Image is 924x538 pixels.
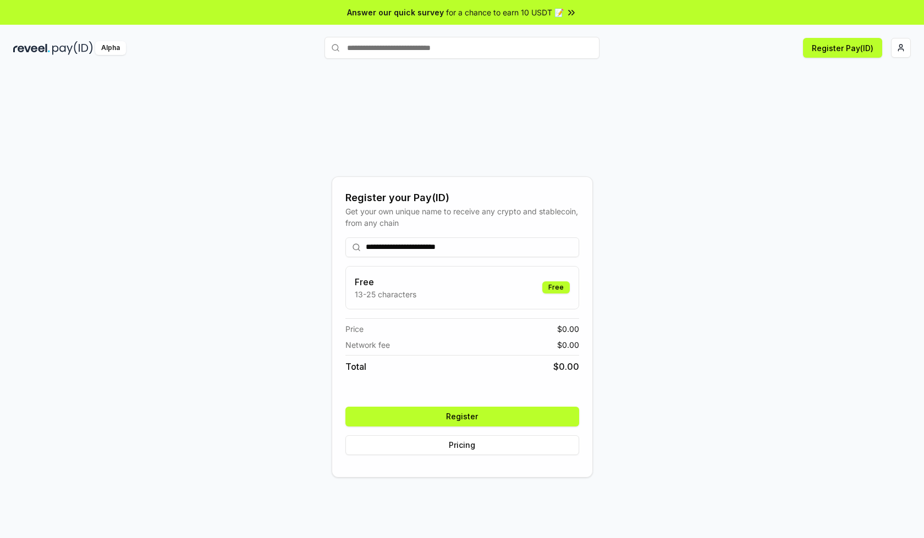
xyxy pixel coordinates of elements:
span: Price [345,323,364,335]
span: Total [345,360,366,373]
button: Pricing [345,435,579,455]
h3: Free [355,275,416,289]
span: for a chance to earn 10 USDT 📝 [446,7,564,18]
div: Register your Pay(ID) [345,190,579,206]
button: Register [345,407,579,426]
img: pay_id [52,41,93,55]
button: Register Pay(ID) [803,38,882,58]
span: $ 0.00 [553,360,579,373]
div: Get your own unique name to receive any crypto and stablecoin, from any chain [345,206,579,229]
span: Network fee [345,339,390,351]
div: Alpha [95,41,126,55]
span: $ 0.00 [557,323,579,335]
img: reveel_dark [13,41,50,55]
span: Answer our quick survey [347,7,444,18]
div: Free [542,281,570,293]
p: 13-25 characters [355,289,416,300]
span: $ 0.00 [557,339,579,351]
